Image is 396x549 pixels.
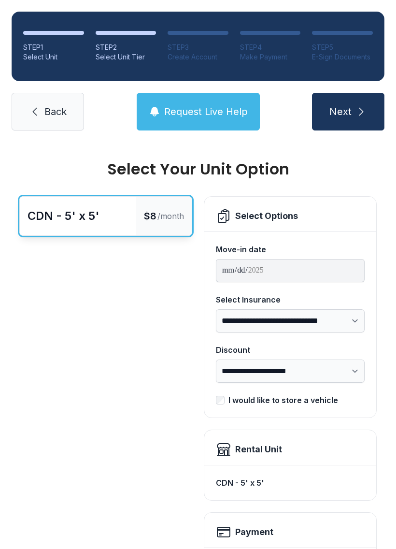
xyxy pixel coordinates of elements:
div: Select Unit Tier [96,52,156,62]
div: STEP 1 [23,43,84,52]
div: CDN - 5' x 5' [216,473,365,492]
div: Discount [216,344,365,356]
span: Request Live Help [164,105,248,118]
div: Select Your Unit Option [19,161,377,177]
div: STEP 4 [240,43,301,52]
span: $8 [144,209,156,223]
span: Next [329,105,352,118]
div: Create Account [168,52,228,62]
div: Select Insurance [216,294,365,305]
div: Move-in date [216,244,365,255]
select: Select Insurance [216,309,365,332]
div: CDN - 5' x 5' [28,208,99,224]
div: STEP 5 [312,43,373,52]
div: E-Sign Documents [312,52,373,62]
input: Move-in date [216,259,365,282]
div: I would like to store a vehicle [228,394,338,406]
div: STEP 2 [96,43,156,52]
h2: Payment [235,525,273,539]
div: Make Payment [240,52,301,62]
div: Select Unit [23,52,84,62]
div: Rental Unit [235,443,282,456]
div: STEP 3 [168,43,228,52]
span: /month [157,210,184,222]
div: Select Options [235,209,298,223]
span: Back [44,105,67,118]
select: Discount [216,360,365,383]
